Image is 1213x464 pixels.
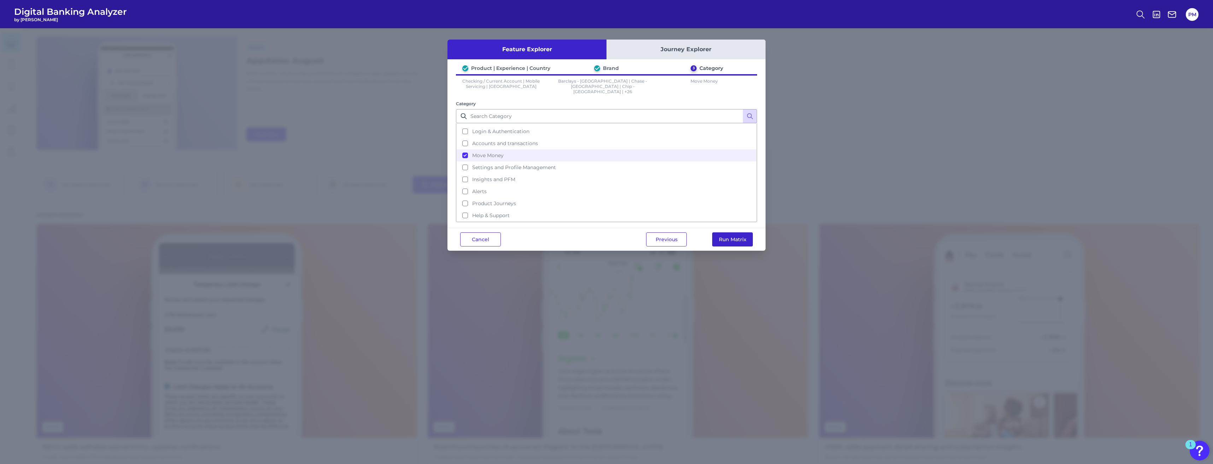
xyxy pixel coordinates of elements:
div: 1 [1189,445,1192,454]
div: 3 [691,65,697,71]
button: Product Journeys [457,197,756,209]
span: Product Journeys [472,200,516,207]
span: Settings and Profile Management [472,164,556,171]
button: Open Resource Center, 1 new notification [1190,441,1209,460]
span: Login & Authentication [472,128,529,135]
button: Settings and Profile Management [457,161,756,173]
button: Alerts [457,185,756,197]
button: Help & Support [457,209,756,221]
button: Feature Explorer [447,40,606,59]
button: Insights and PFM [457,173,756,185]
button: Previous [646,232,687,246]
button: Journey Explorer [606,40,766,59]
span: Accounts and transactions [472,140,538,147]
button: Accounts and transactions [457,137,756,149]
input: Search Category [456,109,757,123]
label: Category [456,101,476,106]
button: PM [1186,8,1199,21]
div: Brand [603,65,619,71]
div: Product | Experience | Country [471,65,550,71]
span: Alerts [472,188,487,195]
button: Run Matrix [712,232,753,246]
p: Move Money [659,78,750,94]
button: Login & Authentication [457,125,756,137]
button: Cancel [460,232,501,246]
span: Insights and PFM [472,176,515,183]
span: Digital Banking Analyzer [14,6,127,17]
span: by [PERSON_NAME] [14,17,127,22]
p: Checking / Current Account | Mobile Servicing | [GEOGRAPHIC_DATA] [456,78,546,94]
span: Move Money [472,152,504,159]
button: Move Money [457,149,756,161]
div: Category [699,65,723,71]
span: Help & Support [472,212,510,219]
p: Barclays - [GEOGRAPHIC_DATA] | Chase - [GEOGRAPHIC_DATA] | Chip - [GEOGRAPHIC_DATA] | +26 [558,78,648,94]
